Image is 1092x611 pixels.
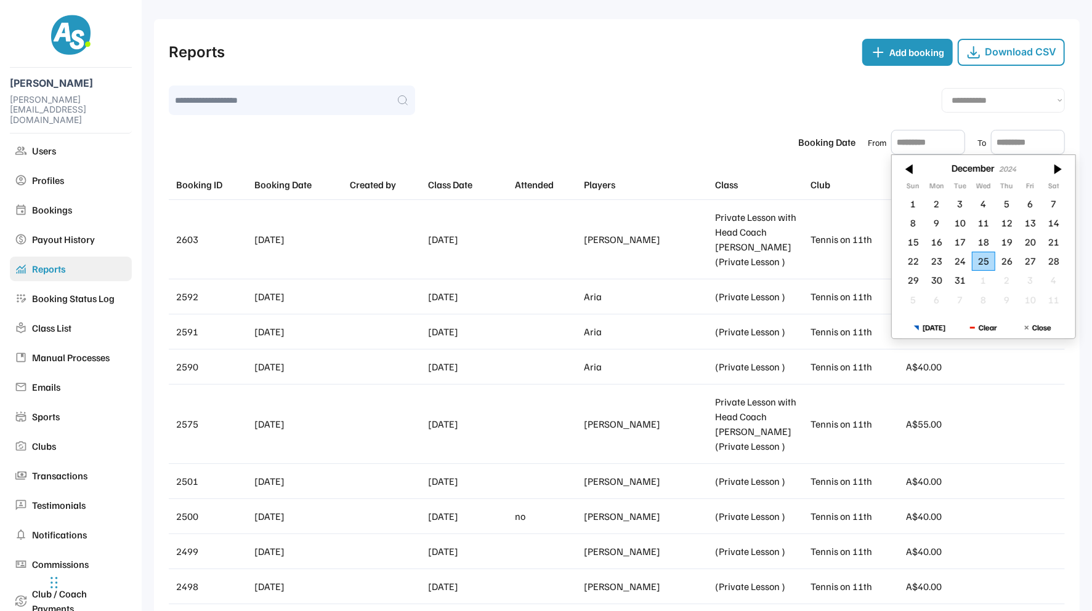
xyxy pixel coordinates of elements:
[32,527,127,542] div: Notifications
[972,233,995,252] div: 12/18/2024
[1042,252,1066,271] div: 12/28/2024
[1019,290,1042,309] div: 1/10/2025
[254,474,345,489] div: [DATE]
[798,135,855,150] div: Booking Date
[902,317,957,338] button: [DATE]
[584,544,710,559] div: [PERSON_NAME]
[889,45,944,60] div: Add booking
[715,324,806,339] div: (Private Lesson )
[907,509,980,524] div: A$40.00
[995,271,1019,290] div: 1/02/2025
[811,289,901,304] div: Tennis on 11th
[811,232,901,247] div: Tennis on 11th
[176,474,249,489] div: 2501
[948,233,972,252] div: 12/17/2024
[176,359,249,374] div: 2590
[925,214,948,233] div: 12/09/2024
[715,394,806,453] div: Private Lesson with Head Coach [PERSON_NAME] (Private Lesson )
[972,214,995,233] div: 12/11/2024
[907,544,980,559] div: A$40.00
[995,233,1019,252] div: 12/19/2024
[995,252,1019,271] div: 12/26/2024
[15,145,27,157] img: group_24dp_909090_FILL0_wght400_GRAD0_opsz24.svg
[972,182,995,194] th: Wednesday
[925,271,948,290] div: 12/30/2024
[428,579,510,594] div: [DATE]
[1042,233,1066,252] div: 12/21/2024
[811,417,901,431] div: Tennis on 11th
[15,469,27,482] img: payments_24dp_909090_FILL0_wght400_GRAD0_opsz24.svg
[1011,317,1065,338] button: Close
[254,509,345,524] div: [DATE]
[715,579,806,594] div: (Private Lesson )
[51,15,91,55] img: AS-100x100%402x.png
[32,409,127,424] div: Sports
[972,271,995,290] div: 1/01/2025
[176,509,249,524] div: 2500
[32,557,127,572] div: Commissions
[32,350,127,365] div: Manual Processes
[715,359,806,374] div: (Private Lesson )
[428,232,510,247] div: [DATE]
[32,143,127,158] div: Users
[32,173,127,188] div: Profiles
[32,468,127,483] div: Transactions
[428,509,510,524] div: [DATE]
[428,289,510,304] div: [DATE]
[972,194,995,214] div: 12/04/2024
[811,579,901,594] div: Tennis on 11th
[584,579,710,594] div: [PERSON_NAME]
[254,544,345,559] div: [DATE]
[1042,290,1066,309] div: 1/11/2025
[925,182,948,194] th: Monday
[907,474,980,489] div: A$40.00
[15,233,27,246] img: paid_24dp_909090_FILL0_wght400_GRAD0_opsz24.svg
[907,417,980,431] div: A$55.00
[428,474,510,489] div: [DATE]
[1019,233,1042,252] div: 12/20/2024
[32,202,127,217] div: Bookings
[715,544,806,559] div: (Private Lesson )
[15,499,27,511] img: 3p_24dp_909090_FILL0_wght400_GRAD0_opsz24.svg
[584,289,710,304] div: Aria
[925,233,948,252] div: 12/16/2024
[715,474,806,489] div: (Private Lesson )
[902,194,925,214] div: 12/01/2024
[428,544,510,559] div: [DATE]
[868,136,886,149] div: From
[254,232,345,247] div: [DATE]
[15,381,27,393] img: mail_24dp_909090_FILL0_wght400_GRAD0_opsz24.svg
[951,162,994,174] div: December
[715,177,806,192] div: Class
[584,474,710,489] div: [PERSON_NAME]
[1019,214,1042,233] div: 12/13/2024
[254,324,345,339] div: [DATE]
[948,252,972,271] div: 12/24/2024
[176,544,249,559] div: 2499
[1019,182,1042,194] th: Friday
[902,252,925,271] div: 12/22/2024
[995,194,1019,214] div: 12/05/2024
[1019,194,1042,214] div: 12/06/2024
[32,321,127,335] div: Class List
[811,359,901,374] div: Tennis on 11th
[515,509,579,524] div: no
[254,359,345,374] div: [DATE]
[948,214,972,233] div: 12/10/2024
[948,290,972,309] div: 1/07/2025
[10,95,132,126] div: [PERSON_NAME][EMAIL_ADDRESS][DOMAIN_NAME]
[176,289,249,304] div: 2592
[32,439,127,453] div: Clubs
[428,324,510,339] div: [DATE]
[15,529,27,541] img: notifications_24dp_909090_FILL0_wght400_GRAD0_opsz24.svg
[254,579,345,594] div: [DATE]
[811,474,901,489] div: Tennis on 11th
[32,291,127,306] div: Booking Status Log
[32,380,127,394] div: Emails
[925,290,948,309] div: 1/06/2025
[972,290,995,309] div: 1/08/2025
[176,417,249,431] div: 2575
[925,194,948,214] div: 12/02/2024
[907,579,980,594] div: A$40.00
[15,410,27,423] img: stadium_24dp_909090_FILL0_wght400_GRAD0_opsz24.svg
